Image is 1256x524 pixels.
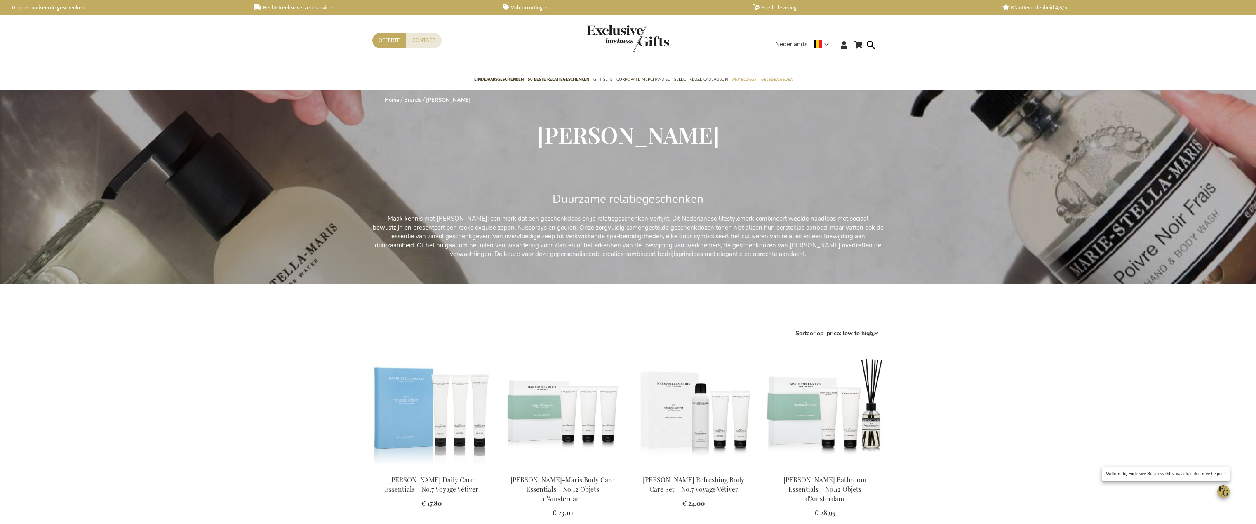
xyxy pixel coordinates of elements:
span: 50 beste relatiegeschenken [528,75,589,84]
a: Gepersonaliseerde geschenken [4,4,240,11]
img: Marie-Stella-Maris Daily Care Essentials - No.7 Voyage Vétiver [372,353,490,468]
span: Gelegenheden [761,75,793,84]
div: Maak kennis met [PERSON_NAME]: een merk dat een geschenkdoos en je relatiegeschenken verfijnt. Di... [372,182,884,281]
img: Marie-Stella-Maris Bathroom Essentials - No.12 Objets d'Amsterdam [766,353,884,468]
a: Klanttevredenheid 4,6/5 [1002,4,1239,11]
span: Gift Sets [593,75,612,84]
span: € 28,95 [814,508,835,517]
a: Marie-Stella-Maris Refreshing Body Care Set - No.7 Voyage Vétiver [635,465,753,473]
a: Snelle levering [753,4,989,11]
a: [PERSON_NAME] Refreshing Body Care Set - No.7 Voyage Vétiver [643,475,744,493]
a: Brands [404,96,421,104]
span: Eindejaarsgeschenken [474,75,524,84]
a: Marie-Stella-Maris Body Care Essentials - No.12 Objets d'Amsterdam [503,465,621,473]
img: Marie-Stella-Maris Refreshing Body Care Set - No.7 Voyage Vétiver [635,353,753,468]
span: € 24,00 [682,499,705,508]
a: [PERSON_NAME] Bathroom Essentials - No.12 Objets d'Amsterdam [783,475,866,503]
span: € 23,10 [552,508,573,517]
div: Nederlands [775,40,834,49]
a: [PERSON_NAME]-Maris Body Care Essentials - No.12 Objets d'Amsterdam [510,475,614,503]
span: Per Budget [732,75,757,84]
h2: Duurzame relatiegeschenken [372,193,884,206]
img: Exclusive Business gifts logo [587,25,669,52]
img: Marie-Stella-Maris Body Care Essentials - No.12 Objets d'Amsterdam [503,353,621,468]
span: Corporate Merchandise [616,75,670,84]
a: Offerte [372,33,406,48]
a: Contact [406,33,442,48]
a: Rechtstreekse verzendservice [254,4,490,11]
span: [PERSON_NAME] [537,119,720,150]
a: Marie-Stella-Maris Daily Care Essentials - No.7 Voyage Vétiver [372,465,490,473]
a: store logo [587,25,628,52]
a: [PERSON_NAME] Daily Care Essentials - No.7 Voyage Vétiver [385,475,478,493]
a: Home [385,96,399,104]
label: Sorteer op [795,329,823,337]
a: Volumkortingen [503,4,739,11]
a: Marie-Stella-Maris Bathroom Essentials - No.12 Objets d'Amsterdam [766,465,884,473]
span: Nederlands [775,40,807,49]
span: € 17,80 [421,499,442,508]
strong: [PERSON_NAME] [426,96,471,104]
span: Select Keuze Cadeaubon [674,75,728,84]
